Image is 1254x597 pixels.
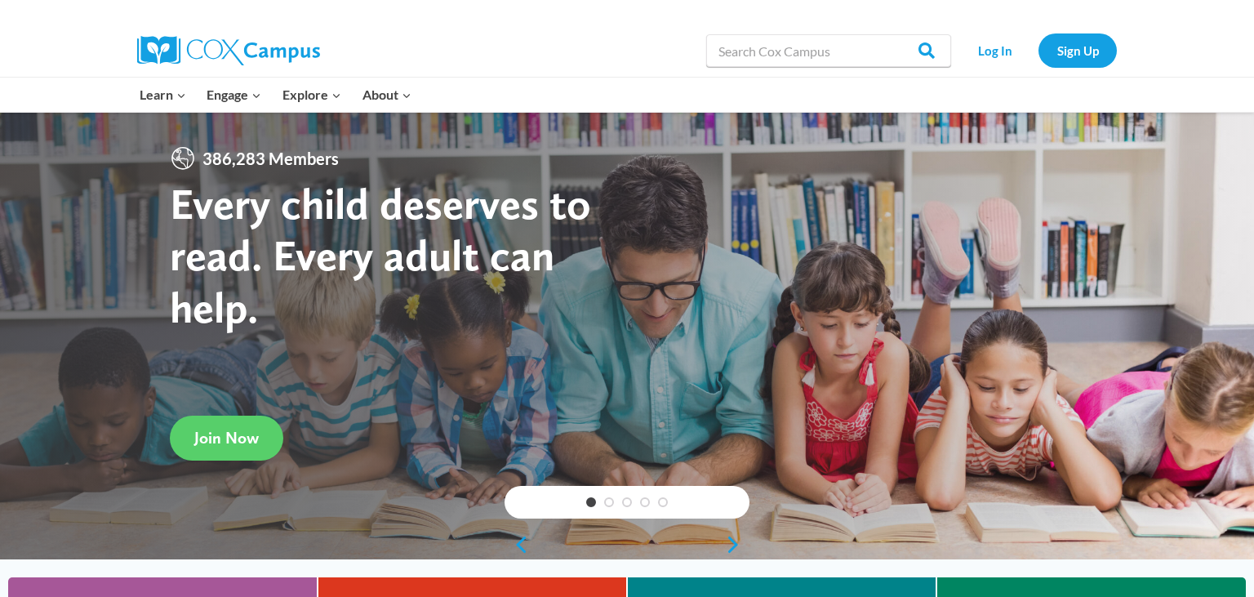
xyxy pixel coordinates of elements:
[1038,33,1117,67] a: Sign Up
[207,84,261,105] span: Engage
[194,428,259,448] span: Join Now
[706,34,951,67] input: Search Cox Campus
[622,497,632,507] a: 3
[137,36,320,65] img: Cox Campus
[140,84,186,105] span: Learn
[170,177,591,333] strong: Every child deserves to read. Every adult can help.
[170,416,283,461] a: Join Now
[586,497,596,507] a: 1
[658,497,668,507] a: 5
[505,535,529,555] a: previous
[505,528,749,561] div: content slider buttons
[959,33,1117,67] nav: Secondary Navigation
[282,84,341,105] span: Explore
[640,497,650,507] a: 4
[959,33,1030,67] a: Log In
[362,84,411,105] span: About
[196,145,345,172] span: 386,283 Members
[129,78,421,112] nav: Primary Navigation
[725,535,749,555] a: next
[604,497,614,507] a: 2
